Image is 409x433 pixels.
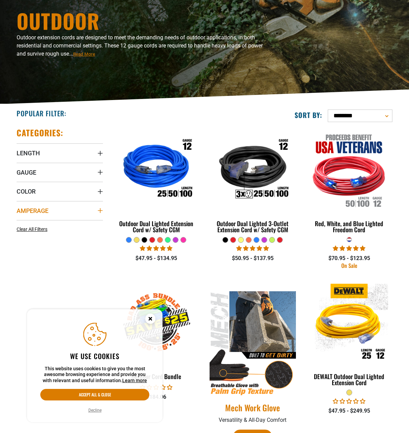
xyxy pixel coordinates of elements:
[17,227,47,232] span: Clear All Filters
[210,291,296,396] img: Mech Work Glove
[17,11,264,31] h1: Outdoor
[40,389,149,400] button: Accept all & close
[113,254,199,262] div: $47.95 - $134.95
[333,245,365,252] span: 5.00 stars
[210,254,296,262] div: $50.95 - $137.95
[306,220,392,233] div: Red, White, and Blue Lighted Freedom Cord
[17,163,103,182] summary: Gauge
[236,245,269,252] span: 4.80 stars
[86,407,104,414] button: Decline
[306,407,392,415] div: $47.95 - $249.95
[40,352,149,360] h2: We use cookies
[113,220,199,233] div: Outdoor Dual Lighted Extension Cord w/ Safety CGM
[295,111,322,119] label: Sort by:
[73,52,95,57] span: Read More
[17,188,36,195] span: Color
[17,127,63,138] h2: Categories:
[306,254,392,262] div: $70.95 - $123.95
[333,398,365,405] span: 0.00 stars
[17,182,103,201] summary: Color
[114,283,199,361] img: Outdoor Cord Bundle
[113,127,199,237] a: Outdoor Dual Lighted Extension Cord w/ Safety CGM Outdoor Dual Lighted Extension Cord w/ Safety CGM
[113,280,199,383] a: Outdoor Cord Bundle Outdoor Cord Bundle
[17,169,36,176] span: Gauge
[17,207,48,215] span: Amperage
[210,127,296,237] a: Outdoor Dual Lighted 3-Outlet Extension Cord w/ Safety CGM Outdoor Dual Lighted 3-Outlet Extensio...
[210,220,296,233] div: Outdoor Dual Lighted 3-Outlet Extension Cord w/ Safety CGM
[306,280,392,390] a: DEWALT Outdoor Dual Lighted Extension Cord DEWALT Outdoor Dual Lighted Extension Cord
[306,373,392,386] div: DEWALT Outdoor Dual Lighted Extension Cord
[210,402,296,413] a: Mech Work Glove
[27,309,163,422] aside: Cookie Consent
[114,131,199,209] img: Outdoor Dual Lighted Extension Cord w/ Safety CGM
[17,109,66,118] h2: Popular Filter:
[306,263,392,268] div: On Sale
[306,283,392,361] img: DEWALT Outdoor Dual Lighted Extension Cord
[140,245,172,252] span: 4.81 stars
[210,416,296,424] p: Versatility & All-Day Comfort
[122,378,147,383] a: Learn more
[17,226,50,233] a: Clear All Filters
[17,201,103,220] summary: Amperage
[17,34,263,57] span: Outdoor extension cords are designed to meet the demanding needs of outdoor applications, in both...
[210,131,295,209] img: Outdoor Dual Lighted 3-Outlet Extension Cord w/ Safety CGM
[40,366,149,384] p: This website uses cookies to give you the most awesome browsing experience and provide you with r...
[306,127,392,237] a: Red, White, and Blue Lighted Freedom Cord Red, White, and Blue Lighted Freedom Cord
[17,143,103,162] summary: Length
[17,149,40,157] span: Length
[306,131,392,209] img: Red, White, and Blue Lighted Freedom Cord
